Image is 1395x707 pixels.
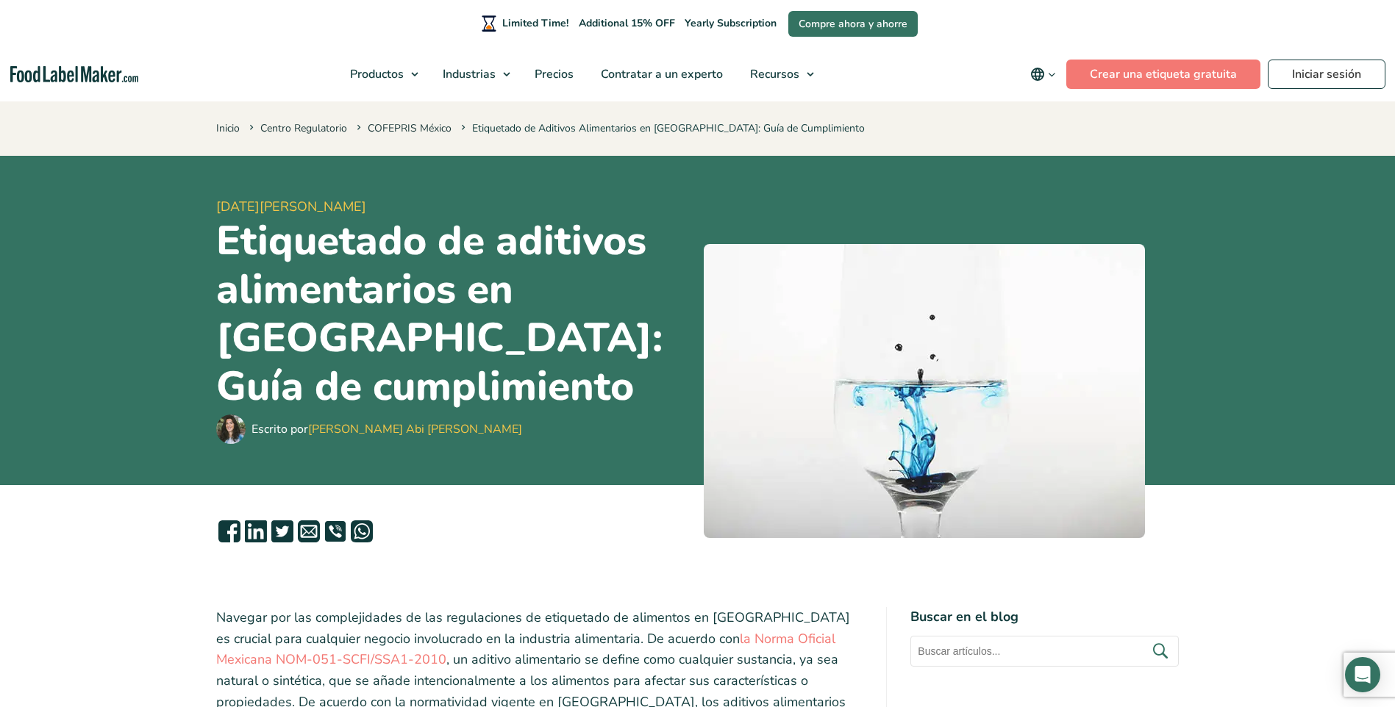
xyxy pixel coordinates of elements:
a: Contratar a un experto [588,47,733,101]
span: Additional 15% OFF [575,13,679,34]
a: [PERSON_NAME] Abi [PERSON_NAME] [308,421,522,437]
a: Centro Regulatorio [260,121,347,135]
h1: Etiquetado de aditivos alimentarios en [GEOGRAPHIC_DATA]: Guía de cumplimiento [216,217,692,411]
a: Iniciar sesión [1268,60,1385,89]
span: Precios [530,66,575,82]
div: Open Intercom Messenger [1345,657,1380,692]
a: la Norma Oficial Mexicana NOM-051-SCFI/SSA1-2010 [216,630,835,669]
span: Recursos [746,66,801,82]
input: Buscar artículos... [910,636,1179,667]
span: Etiquetado de Aditivos Alimentarios en [GEOGRAPHIC_DATA]: Guía de Cumplimiento [458,121,865,135]
span: Limited Time! [502,16,568,30]
span: Industrias [438,66,497,82]
a: Industrias [429,47,518,101]
a: Precios [521,47,584,101]
a: Crear una etiqueta gratuita [1066,60,1260,89]
a: Compre ahora y ahorre [788,11,918,37]
a: Recursos [737,47,821,101]
span: Yearly Subscription [685,16,777,30]
h4: Buscar en el blog [910,607,1179,627]
div: Escrito por [251,420,522,438]
a: Inicio [216,121,240,135]
img: Maria Abi Hanna - Etiquetadora de alimentos [216,414,246,444]
a: Productos [337,47,426,101]
span: Contratar a un experto [596,66,724,82]
span: [DATE][PERSON_NAME] [216,197,692,217]
span: Productos [346,66,405,82]
a: COFEPRIS México [368,121,452,135]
